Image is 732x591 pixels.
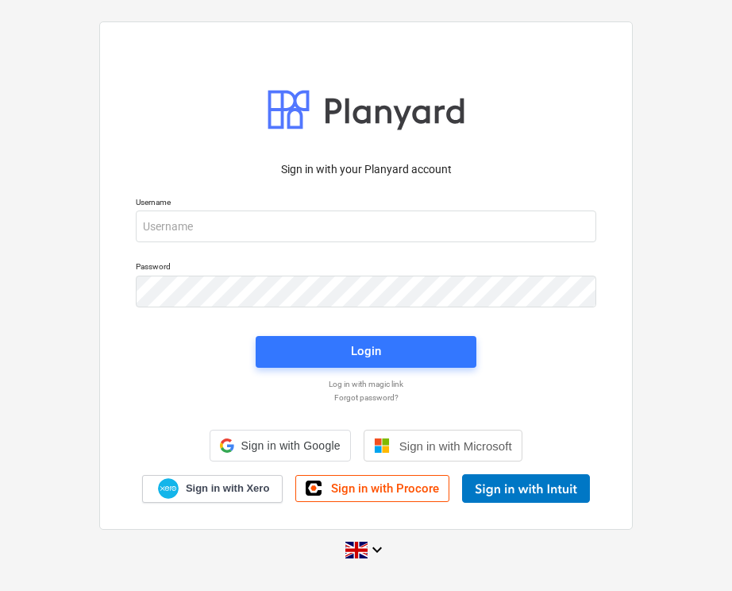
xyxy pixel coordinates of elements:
[374,438,390,454] img: Microsoft logo
[368,540,387,559] i: keyboard_arrow_down
[256,336,476,368] button: Login
[136,161,596,178] p: Sign in with your Planyard account
[241,439,340,452] span: Sign in with Google
[186,481,269,496] span: Sign in with Xero
[351,341,381,361] div: Login
[295,475,449,502] a: Sign in with Procore
[128,379,604,389] a: Log in with magic link
[158,478,179,500] img: Xero logo
[331,481,439,496] span: Sign in with Procore
[136,197,596,211] p: Username
[128,392,604,403] a: Forgot password?
[399,439,512,453] span: Sign in with Microsoft
[210,430,350,462] div: Sign in with Google
[142,475,283,503] a: Sign in with Xero
[136,261,596,275] p: Password
[136,211,596,242] input: Username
